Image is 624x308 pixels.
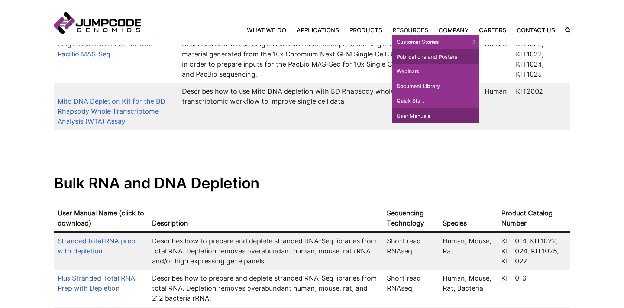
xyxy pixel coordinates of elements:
[439,205,498,232] th: Species
[392,79,479,94] a: Document Library
[513,83,570,130] td: KIT2002
[498,205,570,232] th: Product Catalog Number
[54,205,149,232] th: User Manual Name (click to download)
[58,237,135,255] a: nded total RNA prep with depletion
[481,83,513,130] td: Human
[439,270,498,307] td: Human, Mouse, Rat, Bacteria
[498,232,570,270] td: KIT1014, KIT1022, KIT1024, KIT1025, KIT1027
[513,36,570,83] td: KIT1036, KIT1022, KIT1024, KIT1025
[474,26,511,35] a: Careers
[511,26,560,35] a: Contact Us
[383,270,439,307] td: Short read RNAseq
[392,93,479,108] a: Quick Start
[560,27,570,33] label: Search the site.
[58,274,135,292] a: Plus Stranded Total RNA Prep with Depletion
[247,26,291,35] a: What We Do
[141,26,560,35] nav: Primary Navigation
[149,270,384,307] td: Describes how to prepare and deplete stranded RNA-Seq libraries from total RNA. Depletion removes...
[58,97,165,125] a: Mito DNA Depletion Kit for the BD Rhapsody Whole Transcriptome Analysis (WTA) Assay
[439,232,498,270] td: Human, Mouse, Rat
[149,205,384,232] th: Description
[392,49,479,64] a: Publications and Posters
[433,26,474,35] a: Company
[383,232,439,270] td: Short read RNAseq
[291,26,344,35] a: Applications
[178,83,427,130] td: Describes how to use Mito DNA depletion with BD Rhapsody whole transcriptomic workflow to improve...
[383,205,439,232] th: Sequencing Technology
[58,237,71,245] a: Stra
[54,174,570,192] h2: Bulk RNA and DNA Depletion
[481,36,513,83] td: Human
[392,64,479,79] a: Webinars
[344,26,387,35] a: Products
[392,35,479,49] a: Customer Stories
[178,36,427,83] td: Describes how to use Single Cell RNA Boost to deplete the single-cell cDNA material generated fro...
[149,232,384,270] td: Describes how to prepare and deplete stranded RNA-Seq libraries from total RNA. Depletion removes...
[498,270,570,307] td: KIT1016
[392,108,479,123] a: User Manuals
[387,26,433,35] a: Resources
